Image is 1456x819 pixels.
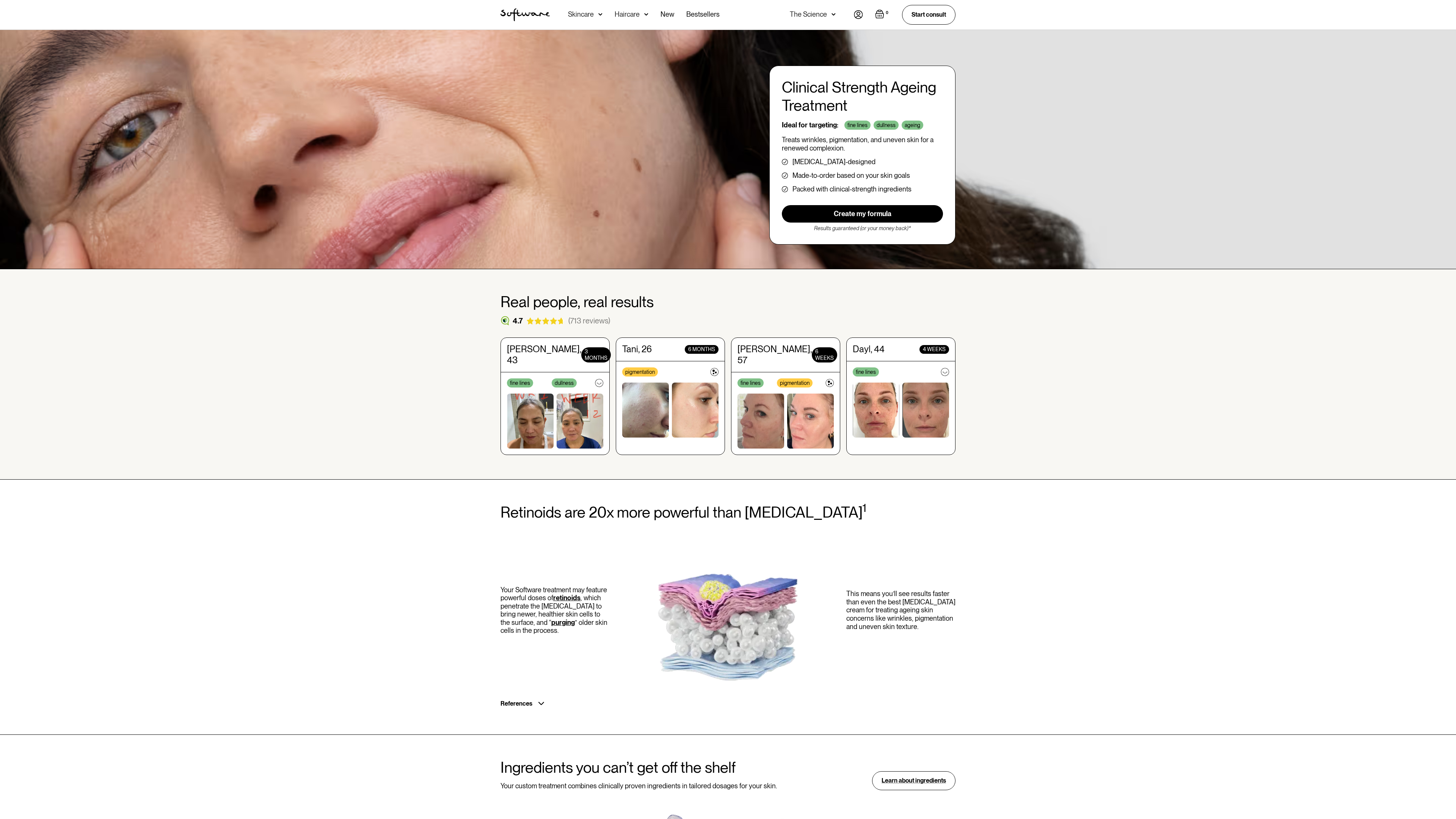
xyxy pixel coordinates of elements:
div: 6 weeks [812,347,837,362]
div: dullness [552,378,577,388]
img: a woman's cheek without acne [787,394,834,449]
img: a woman's cheek without acne [672,383,719,438]
div: 0 [884,9,890,16]
h1: Clinical Strength Ageing Treatment [782,78,943,115]
li: Packed with clinical-strength ingredients [782,185,943,193]
div: References [500,700,532,707]
div: Dayl, 44 [853,344,885,355]
div: The Science [790,11,827,18]
div: [PERSON_NAME], 43 [507,344,581,366]
img: Anti Aging Animation gif [616,533,840,688]
div: 3 Months [581,347,611,362]
p: This means you’ll see results faster than even the best [MEDICAL_DATA] cream for treating ageing ... [846,590,955,631]
div: pigmentation [622,367,658,377]
div: 6 months [685,345,719,354]
h2: Real people, real results [500,293,955,310]
img: Dayl Kelly after [902,383,949,438]
div: fine lines [844,121,871,130]
div: pigmentation [777,378,813,388]
img: Jessica Shaham after [557,394,603,449]
img: arrow down [832,11,836,18]
img: Software Logo [500,8,550,21]
sup: 1 [863,501,866,515]
div: fine lines [737,378,764,388]
img: Jessica Shaham before [507,394,554,449]
img: arrow down [598,11,602,18]
div: Skincare [568,11,594,18]
div: 4 weeks [919,345,949,354]
div: Haircare [615,11,640,18]
a: retinoids [553,594,581,602]
div: Tani, 26 [622,344,652,355]
img: reviews logo [500,316,510,325]
img: Dayl Kelly before [853,383,899,438]
img: arrow down [644,11,648,18]
div: 4.7 [513,316,523,325]
a: purging [551,618,575,626]
li: Made-to-order based on your skin goals [782,172,943,179]
div: [PERSON_NAME], 57 [737,344,812,366]
img: woman cheek with acne [737,394,784,449]
div: fine lines [507,378,533,388]
p: Ideal for targeting: [782,121,838,129]
em: Results guaranteed (or your money back)* [814,225,911,231]
h2: Ingredients you can’t get off the shelf [500,759,777,776]
img: reviews stars [526,317,565,325]
h2: Retinoids are 20x more powerful than [MEDICAL_DATA] [500,504,955,521]
p: Treats wrinkles, pigmentation, and uneven skin for a renewed complexion. [782,136,943,152]
div: ageing [902,121,923,130]
a: Learn about ingredients [872,771,955,790]
a: Create my formula [782,205,943,223]
div: fine lines [853,367,879,377]
p: Your Software treatment may feature powerful doses of , which penetrate the [MEDICAL_DATA] to bri... [500,586,610,635]
a: (713 reviews) [568,316,610,325]
img: woman cheek with acne [622,383,669,438]
p: Your custom treatment combines clinically proven ingredients in tailored dosages for your skin. [500,782,777,790]
div: dullness [874,121,899,130]
a: Open cart [875,9,890,20]
a: Start consult [902,5,955,24]
li: [MEDICAL_DATA]-designed [782,158,943,166]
